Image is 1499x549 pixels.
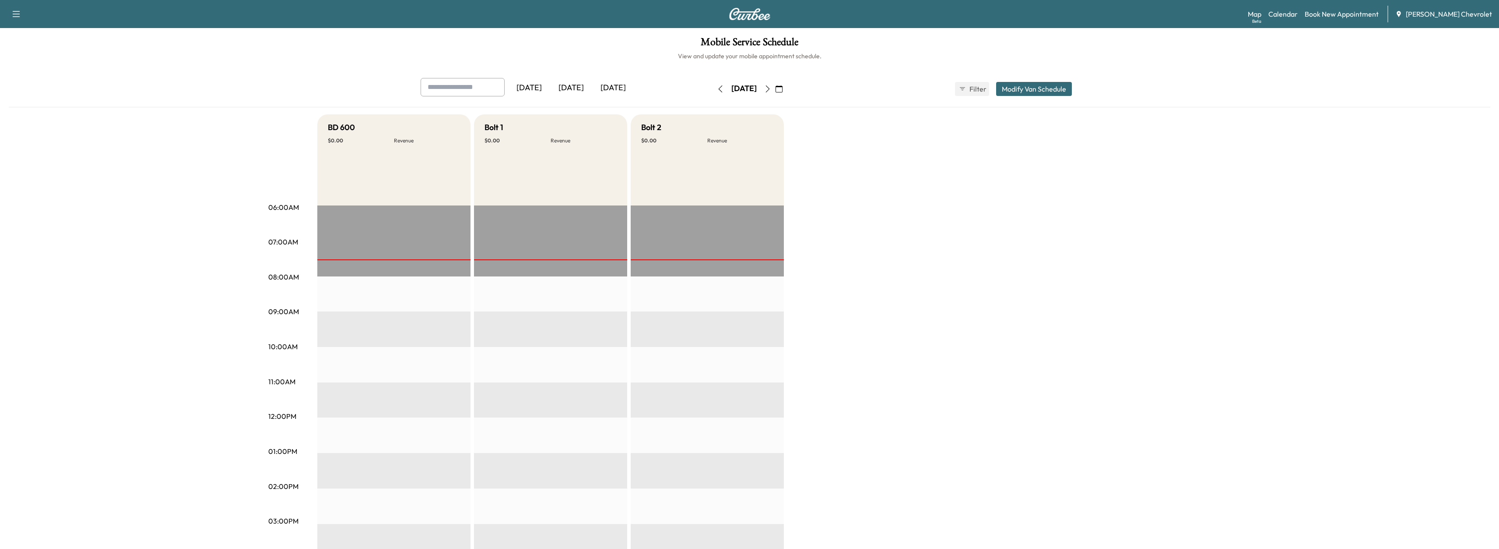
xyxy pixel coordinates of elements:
[268,341,298,352] p: 10:00AM
[268,272,299,282] p: 08:00AM
[1268,9,1298,19] a: Calendar
[729,8,771,20] img: Curbee Logo
[9,37,1490,52] h1: Mobile Service Schedule
[268,516,298,526] p: 03:00PM
[268,237,298,247] p: 07:00AM
[969,84,985,94] span: Filter
[268,446,297,457] p: 01:00PM
[268,376,295,387] p: 11:00AM
[731,83,757,94] div: [DATE]
[328,137,394,144] p: $ 0.00
[1252,18,1261,25] div: Beta
[996,82,1072,96] button: Modify Van Schedule
[1305,9,1379,19] a: Book New Appointment
[9,52,1490,60] h6: View and update your mobile appointment schedule.
[268,202,299,213] p: 06:00AM
[955,82,989,96] button: Filter
[707,137,773,144] p: Revenue
[1248,9,1261,19] a: MapBeta
[268,481,298,492] p: 02:00PM
[268,411,296,421] p: 12:00PM
[641,137,707,144] p: $ 0.00
[1406,9,1492,19] span: [PERSON_NAME] Chevrolet
[484,137,551,144] p: $ 0.00
[268,306,299,317] p: 09:00AM
[641,121,661,134] h5: Bolt 2
[508,78,550,98] div: [DATE]
[328,121,355,134] h5: BD 600
[550,78,592,98] div: [DATE]
[394,137,460,144] p: Revenue
[592,78,634,98] div: [DATE]
[551,137,617,144] p: Revenue
[484,121,503,134] h5: Bolt 1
